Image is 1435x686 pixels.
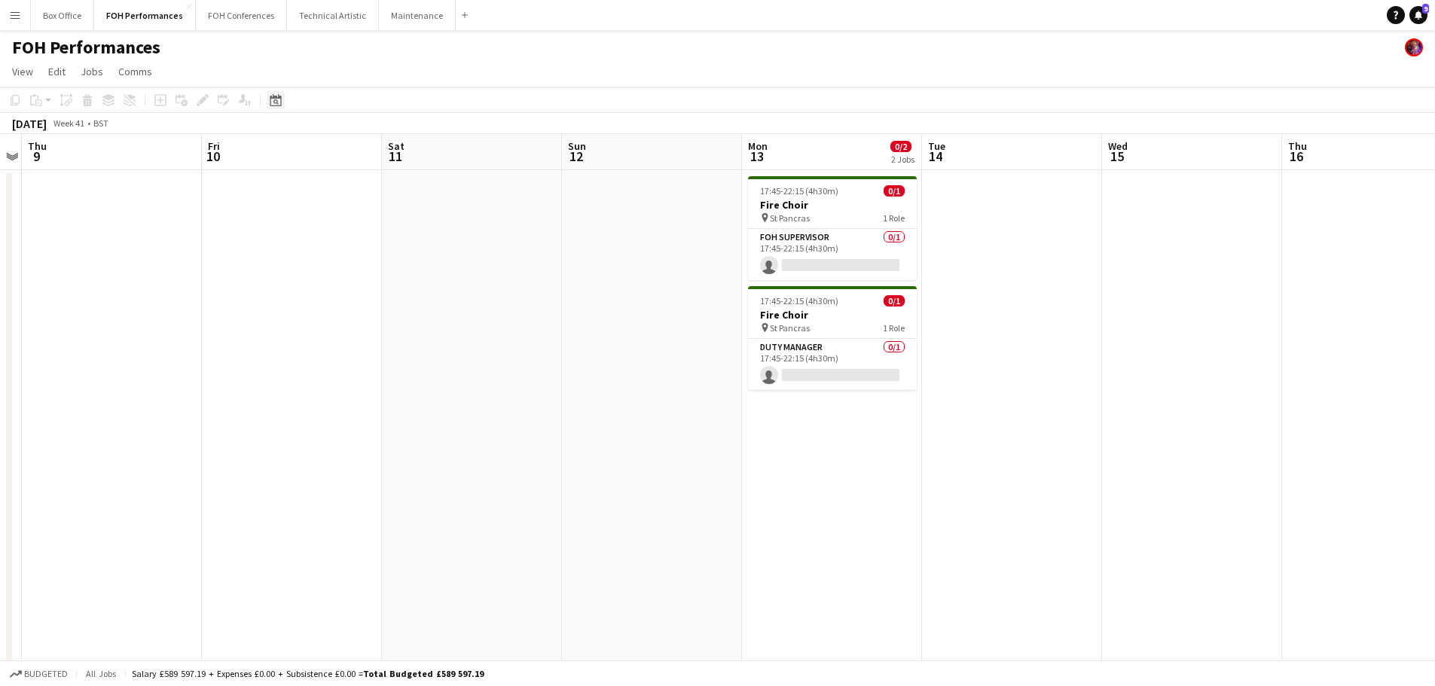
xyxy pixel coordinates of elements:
span: Budgeted [24,669,68,679]
span: 9 [1422,4,1429,14]
button: Budgeted [8,666,70,682]
span: Thu [1288,139,1307,153]
span: St Pancras [770,322,810,334]
span: 9 [26,148,47,165]
span: 15 [1106,148,1128,165]
app-job-card: 17:45-22:15 (4h30m)0/1Fire Choir St Pancras1 RoleFOH Supervisor0/117:45-22:15 (4h30m) [748,176,917,280]
app-job-card: 17:45-22:15 (4h30m)0/1Fire Choir St Pancras1 RoleDuty Manager0/117:45-22:15 (4h30m) [748,286,917,390]
button: FOH Conferences [196,1,287,30]
div: BST [93,117,108,129]
a: 9 [1409,6,1427,24]
span: Wed [1108,139,1128,153]
span: 12 [566,148,586,165]
span: Tue [928,139,945,153]
h3: Fire Choir [748,308,917,322]
button: Technical Artistic [287,1,379,30]
span: 11 [386,148,405,165]
span: Jobs [81,65,103,78]
a: Jobs [75,62,109,81]
span: Comms [118,65,152,78]
span: View [12,65,33,78]
span: Mon [748,139,768,153]
app-card-role: FOH Supervisor0/117:45-22:15 (4h30m) [748,229,917,280]
span: Week 41 [50,117,87,129]
button: FOH Performances [94,1,196,30]
a: Comms [112,62,158,81]
div: 2 Jobs [891,154,914,165]
button: Maintenance [379,1,456,30]
span: 1 Role [883,322,905,334]
a: Edit [42,62,72,81]
span: Edit [48,65,66,78]
span: Sat [388,139,405,153]
span: 0/1 [884,185,905,197]
span: St Pancras [770,212,810,224]
app-user-avatar: Frazer Mclean [1405,38,1423,56]
a: View [6,62,39,81]
span: 0/1 [884,295,905,306]
button: Box Office [31,1,94,30]
span: 1 Role [883,212,905,224]
span: Fri [208,139,220,153]
span: 0/2 [890,141,911,152]
span: 14 [926,148,945,165]
div: [DATE] [12,116,47,131]
app-card-role: Duty Manager0/117:45-22:15 (4h30m) [748,339,917,390]
div: Salary £589 597.19 + Expenses £0.00 + Subsistence £0.00 = [132,668,484,679]
span: 16 [1286,148,1307,165]
span: 17:45-22:15 (4h30m) [760,185,838,197]
span: 17:45-22:15 (4h30m) [760,295,838,306]
h1: FOH Performances [12,36,160,59]
span: 13 [746,148,768,165]
span: Thu [28,139,47,153]
span: Sun [568,139,586,153]
h3: Fire Choir [748,198,917,212]
span: All jobs [83,668,119,679]
span: 10 [206,148,220,165]
span: Total Budgeted £589 597.19 [363,668,484,679]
